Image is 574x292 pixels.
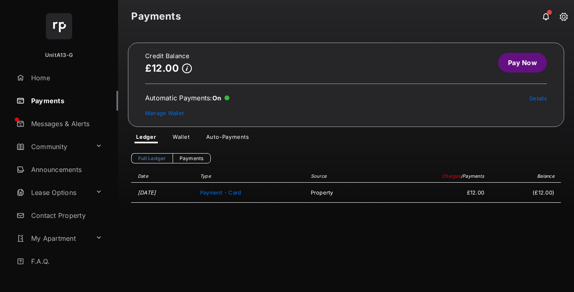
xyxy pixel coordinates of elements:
a: Payments [13,91,118,111]
p: UnitA13-G [45,51,73,59]
span: / Payments [461,173,484,179]
p: £12.00 [145,63,179,74]
span: Charges [442,173,461,179]
time: [DATE] [138,189,156,196]
a: Wallet [166,134,196,143]
td: (£12.00) [488,183,561,203]
a: Manage Wallet [145,110,184,116]
a: Announcements [13,160,118,179]
td: Property [307,183,376,203]
a: Community [13,137,92,156]
span: On [212,94,221,102]
img: svg+xml;base64,PHN2ZyB4bWxucz0iaHR0cDovL3d3dy53My5vcmcvMjAwMC9zdmciIHdpZHRoPSI2NCIgaGVpZ2h0PSI2NC... [46,13,72,39]
a: My Apartment [13,229,92,248]
th: Balance [488,170,561,183]
span: Payment - Card [200,189,241,196]
a: Lease Options [13,183,92,202]
div: Automatic Payments : [145,94,230,102]
a: F.A.Q. [13,251,118,271]
a: Contact Property [13,206,118,225]
strong: Payments [131,11,181,21]
a: Auto-Payments [200,134,256,143]
th: Date [131,170,196,183]
a: Details [529,95,547,102]
h2: Credit Balance [145,53,192,59]
th: Source [307,170,376,183]
a: Home [13,68,118,88]
a: Payments [173,153,211,163]
span: £12.00 [380,189,484,196]
a: Messages & Alerts [13,114,118,134]
a: Full Ledger [131,153,173,163]
a: Ledger [130,134,163,143]
th: Type [196,170,307,183]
